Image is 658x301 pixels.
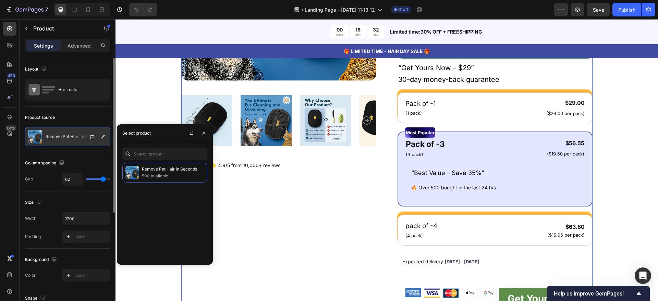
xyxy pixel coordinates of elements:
[46,134,101,139] p: Remove Pet Hair in Seconds
[25,255,58,264] div: Background
[328,269,343,278] img: gempages_585873040642933443-4c74e79f-04c6-4c76-825a-62c9aa4e4c26.png
[72,143,165,149] span: ⭐⭐⭐⭐⭐ 4.9/5 from 10,000+ reviews
[290,213,322,220] p: (4 pack)
[45,5,48,14] p: 7
[554,290,635,297] span: Help us improve GemPages!
[125,166,139,179] img: collections
[618,6,635,13] div: Publish
[290,202,322,212] p: pack of -4
[25,234,41,240] div: Padding
[296,150,369,157] span: “Best Value – Save 35%”
[305,6,375,13] span: Landing Page - [DATE] 11:13:12
[28,130,42,143] img: product feature img
[25,114,55,121] div: Product source
[431,203,470,212] div: $63.80
[612,3,641,16] button: Publish
[247,97,255,105] button: Carousel Next Arrow
[431,132,469,138] p: ($19.50 per pack)
[122,148,207,160] input: Search in Settings & Advanced
[25,272,36,278] div: Color
[34,42,53,49] p: Settings
[122,130,151,136] div: Select product
[58,82,100,98] div: Horizontal
[290,132,329,139] p: (3 pack)
[3,3,51,16] button: 7
[33,24,92,33] p: Product
[398,7,409,13] span: Draft
[142,166,204,173] p: Remove Pet Hair in Seconds
[5,125,16,131] div: Beta
[76,273,108,279] div: Add...
[25,176,33,182] div: Gap
[290,269,305,278] img: gempages_585873040642933443-24c99ef3-3501-4ff4-be11-e65bad6c57fc.png
[76,234,108,240] div: Add...
[290,91,320,98] p: (1 pack)
[62,212,110,225] input: Auto
[554,289,643,298] button: Show survey - Help us improve GemPages!
[296,165,380,171] span: 🔥 Over 500 bought in the last 24 hrs
[392,274,461,285] strong: Get Yours Now
[290,119,329,131] p: Pack of -3
[7,73,16,78] div: 450
[62,173,83,185] input: Auto
[25,159,66,168] div: Column spacing
[302,6,303,13] span: /
[142,173,204,179] p: 500 available
[593,7,604,13] span: Save
[283,56,384,64] span: 30-day money-back guarantee
[430,79,470,88] div: $29.00
[68,42,91,49] p: Advanced
[635,267,651,284] div: Open Intercom Messenger
[587,3,610,16] button: Save
[431,120,470,128] div: $56.55
[115,19,658,301] iframe: Design area
[25,65,48,74] div: Layout
[129,3,157,16] div: Undo/Redo
[384,269,470,290] button: <p><span style="font-size:28px;"><strong>Get Yours Now</strong></span></p>
[25,198,43,207] div: Size
[290,109,319,118] p: Most Popular
[309,269,324,278] img: gempages_585873040642933443-0b4326bf-974c-44b4-b008-0ff72e4c2388.png
[432,213,469,219] p: ($15.95 per pack)
[25,215,36,222] div: Width
[431,91,469,97] p: ($29.00 per pack)
[365,269,381,278] img: gempages_585873040642933443-7b027063-7f16-4d9e-b309-fd2be256c9fe.png
[329,240,364,245] span: [DATE] - [DATE]
[283,45,358,53] span: “Get Yours Now – $29”
[346,269,362,278] img: gempages_585873040642933443-c46ace66-0d6d-43bd-a132-e036a360913f.png
[290,80,320,90] p: Pack of -1
[287,239,328,245] span: Expected delivery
